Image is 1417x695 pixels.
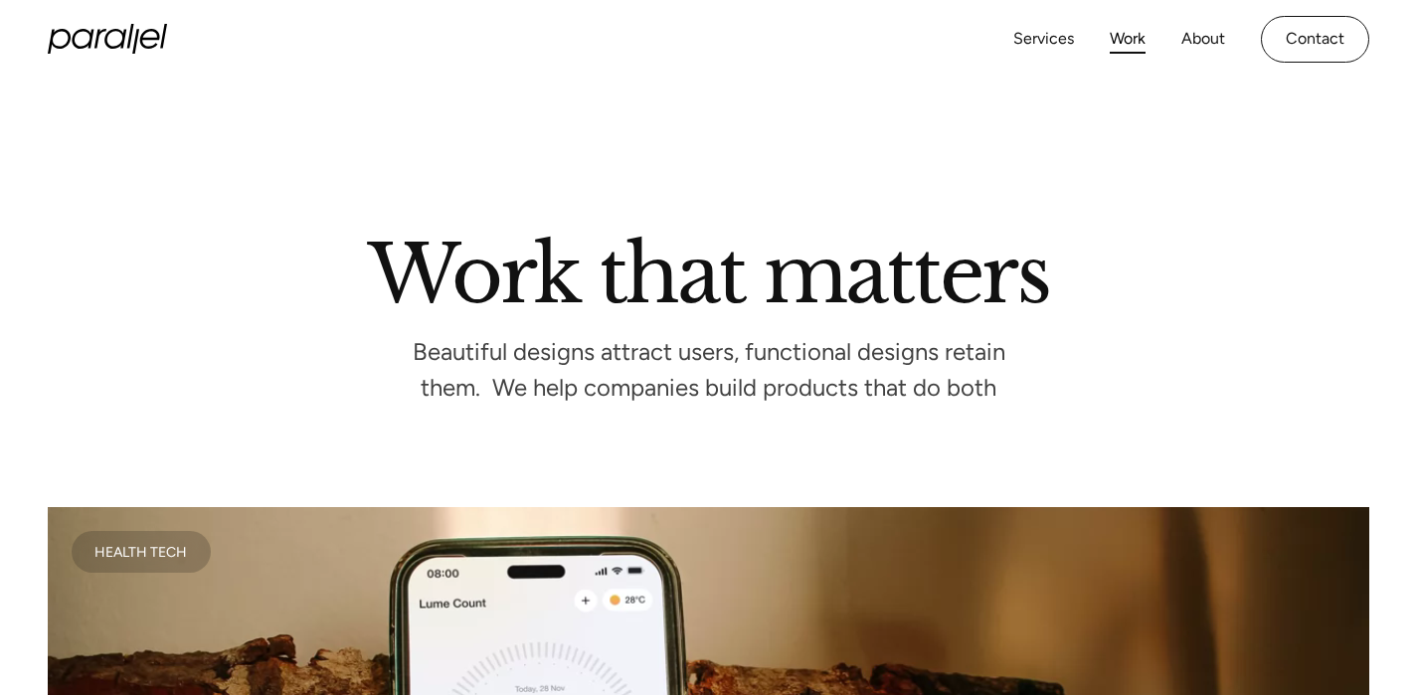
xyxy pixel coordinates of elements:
div: Health Tech [94,547,187,557]
a: home [48,24,167,54]
a: Services [1013,25,1074,54]
p: Beautiful designs attract users, functional designs retain them. We help companies build products... [411,343,1007,396]
h2: Work that matters [142,237,1276,304]
a: Work [1110,25,1146,54]
a: Contact [1261,16,1369,63]
a: About [1181,25,1225,54]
